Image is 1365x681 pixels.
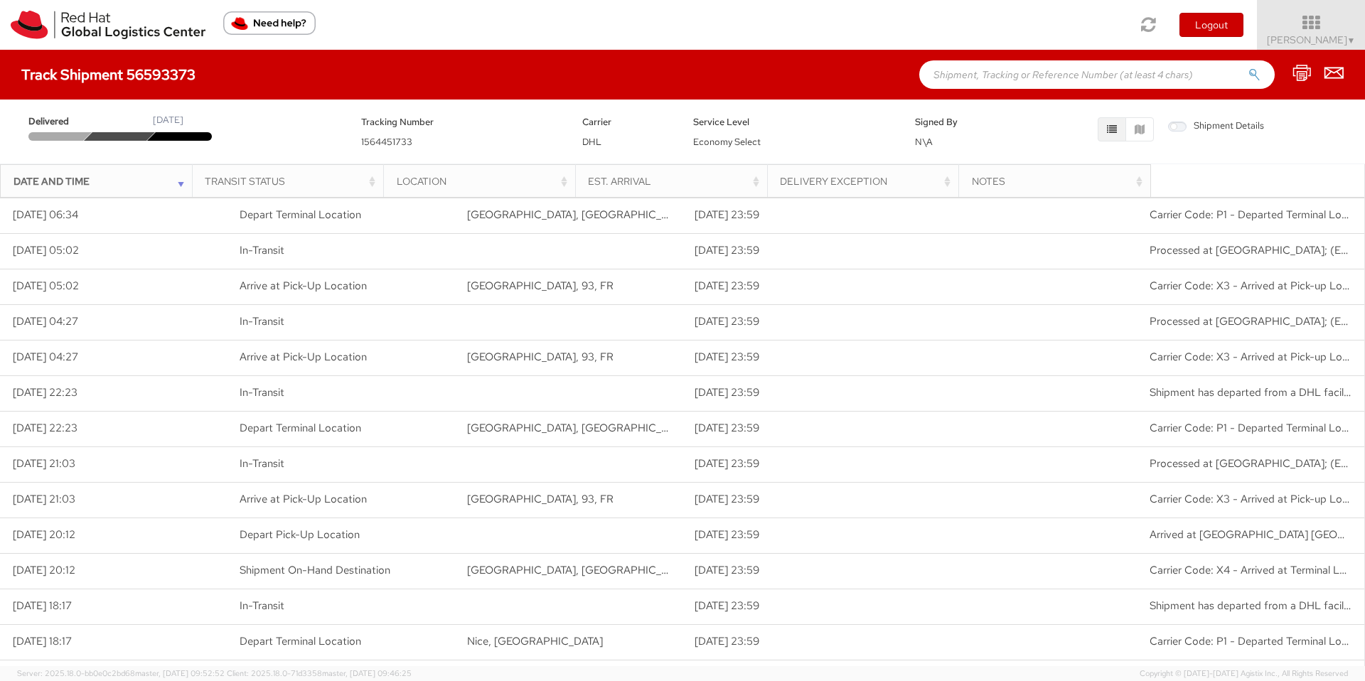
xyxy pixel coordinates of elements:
[582,117,672,127] h5: Carrier
[240,279,367,293] span: Arrive at Pick-Up Location
[240,385,284,400] span: In-Transit
[14,174,188,188] div: Date and Time
[240,243,284,257] span: In-Transit
[361,117,562,127] h5: Tracking Number
[240,456,284,471] span: In-Transit
[467,492,614,506] span: Saint Cezaire sur Siagne, 93, FR
[682,411,909,446] td: [DATE] 23:59
[467,563,690,577] span: Marseille, FR
[1347,35,1356,46] span: ▼
[1140,668,1348,680] span: Copyright © [DATE]-[DATE] Agistix Inc., All Rights Reserved
[322,668,412,678] span: master, [DATE] 09:46:25
[682,482,909,518] td: [DATE] 23:59
[682,198,909,233] td: [DATE] 23:59
[240,314,284,328] span: In-Transit
[1267,33,1356,46] span: [PERSON_NAME]
[240,421,361,435] span: Depart Terminal Location
[223,11,316,35] button: Need help?
[240,634,361,648] span: Depart Terminal Location
[582,136,601,148] span: DHL
[17,668,225,678] span: Server: 2025.18.0-bb0e0c2bd68
[682,269,909,304] td: [DATE] 23:59
[919,60,1275,89] input: Shipment, Tracking or Reference Number (at least 4 chars)
[693,136,761,148] span: Economy Select
[240,350,367,364] span: Arrive at Pick-Up Location
[21,67,196,82] h4: Track Shipment 56593373
[240,563,390,577] span: Shipment On-Hand Destination
[1179,13,1243,37] button: Logout
[240,208,361,222] span: Depart Terminal Location
[682,518,909,553] td: [DATE] 23:59
[1168,119,1264,133] span: Shipment Details
[682,233,909,269] td: [DATE] 23:59
[682,304,909,340] td: [DATE] 23:59
[361,136,412,148] span: 1564451733
[205,174,379,188] div: Transit Status
[682,589,909,624] td: [DATE] 23:59
[682,446,909,482] td: [DATE] 23:59
[682,624,909,660] td: [DATE] 23:59
[135,668,225,678] span: master, [DATE] 09:52:52
[227,668,412,678] span: Client: 2025.18.0-71d3358
[467,421,690,435] span: Marseille, FR
[467,350,614,364] span: Saint Cezaire sur Siagne, 93, FR
[780,174,954,188] div: Delivery Exception
[682,553,909,589] td: [DATE] 23:59
[467,634,603,648] span: Nice, FR
[467,208,690,222] span: Lyon, FR
[11,11,205,39] img: rh-logistics-00dfa346123c4ec078e1.svg
[1168,119,1264,135] label: Shipment Details
[240,492,367,506] span: Arrive at Pick-Up Location
[915,136,933,148] span: N\A
[915,117,1005,127] h5: Signed By
[682,375,909,411] td: [DATE] 23:59
[397,174,571,188] div: Location
[28,115,90,129] span: Delivered
[682,340,909,375] td: [DATE] 23:59
[240,527,360,542] span: Depart Pick-Up Location
[240,599,284,613] span: In-Transit
[467,279,614,293] span: Saint Cezaire sur Siagne, 93, FR
[153,114,183,127] div: [DATE]
[588,174,762,188] div: Est. Arrival
[693,117,894,127] h5: Service Level
[972,174,1146,188] div: Notes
